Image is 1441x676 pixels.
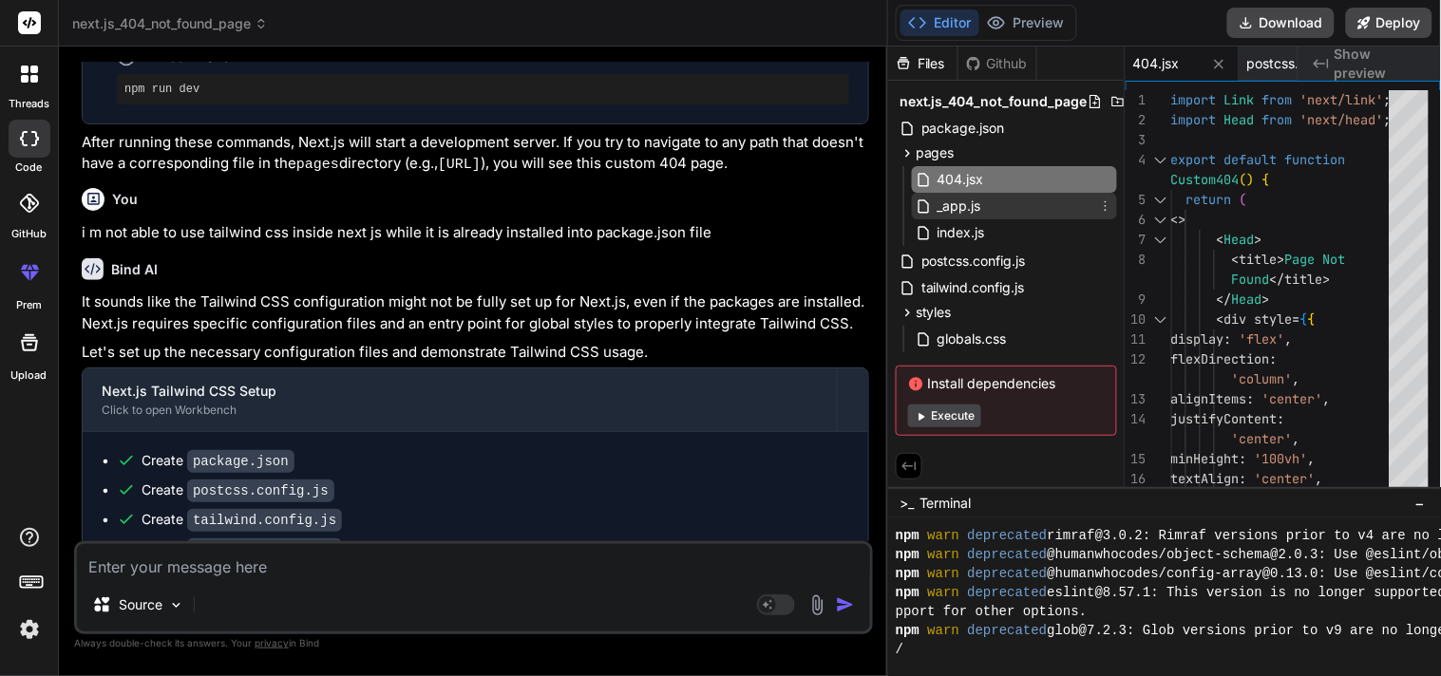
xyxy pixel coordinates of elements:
[1240,470,1247,487] span: :
[1240,171,1247,188] span: (
[1232,430,1293,447] span: 'center'
[1224,310,1293,328] span: div style
[1217,231,1224,248] span: <
[896,526,920,545] span: npm
[82,291,869,334] p: It sounds like the Tailwind CSS configuration might not be fully set up for Next.js, even if the ...
[1217,310,1224,328] span: <
[1224,231,1255,248] span: Head
[1240,330,1285,347] span: 'flex'
[920,117,1007,140] span: package.json
[1300,91,1384,108] span: 'next/link'
[124,82,842,97] pre: npm run dev
[1255,231,1262,248] span: >
[1232,271,1270,288] span: Found
[1262,291,1270,308] span: >
[1262,171,1270,188] span: {
[1126,150,1147,170] div: 4
[1232,291,1262,308] span: Head
[1171,151,1217,168] span: export
[968,583,1048,602] span: deprecated
[102,382,818,401] div: Next.js Tailwind CSS Setup
[1323,271,1331,288] span: >
[1171,330,1224,347] span: display
[1126,409,1147,429] div: 14
[1148,190,1173,210] div: Click to collapse the range.
[1148,230,1173,250] div: Click to collapse the range.
[920,250,1028,272] span: postcss.config.js
[1224,330,1232,347] span: :
[1171,470,1240,487] span: textAlign
[82,222,869,244] p: i m not able to use tailwind css inside next js while it is already installed into package.json file
[1262,390,1323,407] span: 'center'
[1232,251,1240,268] span: <
[1224,151,1278,168] span: default
[968,545,1048,564] span: deprecated
[920,494,972,513] span: Terminal
[1126,230,1147,250] div: 7
[1227,8,1335,38] button: Download
[896,564,920,583] span: npm
[1240,251,1278,268] span: title
[901,9,979,36] button: Editor
[916,143,955,162] span: pages
[1384,111,1392,128] span: ;
[928,621,960,640] span: warn
[1308,310,1316,328] span: {
[920,276,1027,299] span: tailwind.config.js
[1224,111,1255,128] span: Head
[1278,410,1285,427] span: :
[968,526,1048,545] span: deprecated
[1285,330,1293,347] span: ,
[928,545,960,564] span: warn
[13,613,46,646] img: settings
[1126,449,1147,469] div: 15
[1308,450,1316,467] span: ,
[187,450,294,473] code: package.json
[1224,91,1255,108] span: Link
[1240,191,1247,208] span: (
[1171,171,1240,188] span: Custom404
[1232,370,1293,387] span: 'column'
[1126,250,1147,270] div: 8
[908,404,981,427] button: Execute
[1126,90,1147,110] div: 1
[1126,190,1147,210] div: 5
[16,297,42,313] label: prem
[1186,191,1232,208] span: return
[896,640,903,659] span: /
[1126,389,1147,409] div: 13
[1171,390,1247,407] span: alignItems
[82,132,869,177] p: After running these commands, Next.js will start a development server. If you try to navigate to ...
[112,190,138,209] h6: You
[806,594,828,616] img: attachment
[1171,410,1278,427] span: justifyContent
[1285,251,1316,268] span: Page
[896,602,1088,621] span: pport for other options.
[896,583,920,602] span: npm
[1126,110,1147,130] div: 2
[1126,310,1147,329] div: 10
[1171,211,1186,228] span: <>
[1262,91,1293,108] span: from
[836,595,855,614] img: icon
[9,96,49,112] label: threads
[1126,210,1147,230] div: 6
[1171,91,1217,108] span: import
[1285,271,1323,288] span: title
[958,54,1036,73] div: Github
[908,374,1105,393] span: Install dependencies
[900,494,914,513] span: >_
[936,168,986,191] span: 404.jsx
[928,526,960,545] span: warn
[1323,251,1346,268] span: Not
[1148,310,1173,329] div: Click to collapse the range.
[896,621,920,640] span: npm
[936,328,1009,350] span: globals.css
[1300,111,1384,128] span: 'next/head'
[255,637,289,648] span: privacy
[1171,350,1270,367] span: flexDirection
[1285,151,1346,168] span: function
[1270,350,1278,367] span: :
[1412,488,1430,518] button: −
[168,597,184,613] img: Pick Models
